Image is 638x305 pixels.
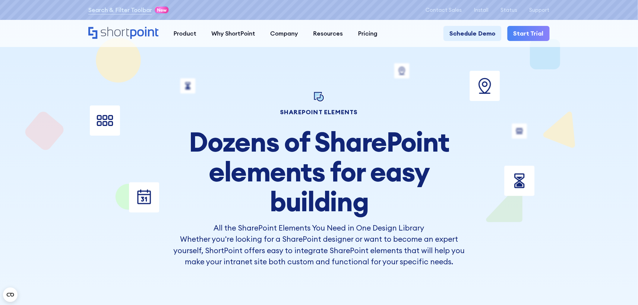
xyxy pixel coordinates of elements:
[170,127,468,216] h2: Dozens of SharePoint elements for easy building
[166,26,204,41] a: Product
[608,276,638,305] iframe: Chat Widget
[263,26,306,41] a: Company
[313,29,343,38] div: Resources
[358,29,378,38] div: Pricing
[170,222,468,234] h3: All the SharePoint Elements You Need in One Design Library
[501,7,517,13] a: Status
[170,109,468,115] h1: SHAREPOINT ELEMENTS
[88,27,159,40] a: Home
[88,5,152,14] a: Search & Filter Toolbar
[306,26,351,41] a: Resources
[3,288,17,302] button: Open CMP widget
[351,26,385,41] a: Pricing
[529,7,550,13] a: Support
[174,29,197,38] div: Product
[507,26,550,41] a: Start Trial
[474,7,489,13] a: Install
[270,29,298,38] div: Company
[425,7,462,13] a: Contact Sales
[170,234,468,268] p: Whether you're looking for a SharePoint designer or want to become an expert yourself, ShortPoint...
[444,26,501,41] a: Schedule Demo
[204,26,263,41] a: Why ShortPoint
[212,29,255,38] div: Why ShortPoint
